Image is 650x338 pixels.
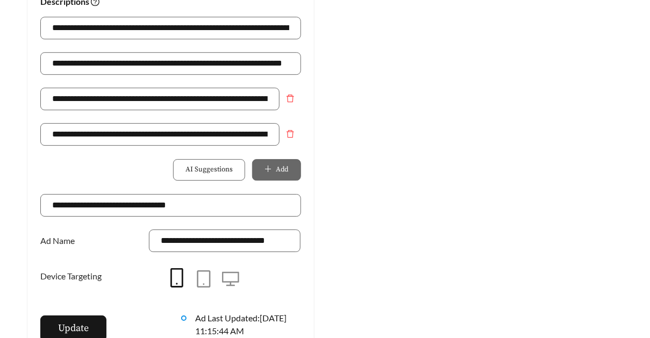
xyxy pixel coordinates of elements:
[149,229,301,252] input: Ad Name
[40,229,80,252] label: Ad Name
[167,268,187,287] span: mobile
[280,94,301,103] span: delete
[217,266,244,293] button: desktop
[58,321,89,335] span: Update
[280,130,301,138] span: delete
[185,164,233,175] span: AI Suggestions
[40,194,301,217] input: Website
[280,88,301,109] button: Remove field
[40,265,107,287] label: Device Targeting
[195,270,212,287] span: tablet
[190,266,217,293] button: tablet
[252,159,301,181] button: plusAdd
[163,265,190,292] button: mobile
[222,270,239,287] span: desktop
[195,312,301,337] div: Ad Last Updated: [DATE] 11:15:44 AM
[173,159,245,181] button: AI Suggestions
[280,123,301,145] button: Remove field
